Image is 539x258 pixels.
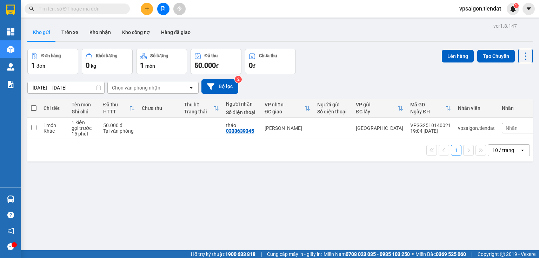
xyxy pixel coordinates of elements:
[253,63,255,69] span: đ
[28,82,104,93] input: Select a date range.
[117,24,155,41] button: Kho công nợ
[7,243,14,250] span: message
[161,6,166,11] span: file-add
[7,212,14,218] span: question-circle
[91,63,96,69] span: kg
[515,3,517,8] span: 1
[225,251,255,257] strong: 1900 633 818
[493,22,517,30] div: ver 1.8.147
[72,125,96,137] div: gọi trước 15 phút
[86,61,89,70] span: 0
[103,102,129,107] div: Đã thu
[492,147,514,154] div: 10 / trang
[514,3,519,8] sup: 1
[510,6,516,12] img: icon-new-feature
[145,6,149,11] span: plus
[103,123,135,128] div: 50.000 đ
[103,128,135,134] div: Tại văn phòng
[523,3,535,15] button: caret-down
[410,109,445,114] div: Ngày ĐH
[502,105,537,111] div: Nhãn
[7,81,14,88] img: solution-icon
[184,109,213,114] div: Trạng thái
[7,227,14,234] span: notification
[194,61,216,70] span: 50.000
[407,99,454,118] th: Toggle SortBy
[155,24,196,41] button: Hàng đã giao
[7,28,14,35] img: dashboard-icon
[259,53,277,58] div: Chưa thu
[436,251,466,257] strong: 0369 525 060
[520,147,525,153] svg: open
[410,128,451,134] div: 19:04 [DATE]
[458,105,495,111] div: Nhân viên
[261,250,262,258] span: |
[226,128,254,134] div: 0333639345
[265,109,305,114] div: ĐC giao
[157,3,169,15] button: file-add
[352,99,407,118] th: Toggle SortBy
[201,79,238,94] button: Bộ lọc
[7,196,14,203] img: warehouse-icon
[506,125,518,131] span: Nhãn
[191,250,255,258] span: Hỗ trợ kỹ thuật:
[31,61,35,70] span: 1
[136,49,187,74] button: Số lượng1món
[180,99,222,118] th: Toggle SortBy
[72,120,96,125] div: 1 kiện
[188,85,194,91] svg: open
[7,63,14,71] img: warehouse-icon
[356,102,398,107] div: VP gửi
[150,53,168,58] div: Số lượng
[216,63,219,69] span: đ
[471,250,472,258] span: |
[191,49,241,74] button: Đã thu50.000đ
[226,101,258,107] div: Người nhận
[317,102,349,107] div: Người gửi
[415,250,466,258] span: Miền Bắc
[82,49,133,74] button: Khối lượng0kg
[27,24,56,41] button: Kho gửi
[267,250,322,258] span: Cung cấp máy in - giấy in:
[458,125,495,131] div: vpsaigon.tiendat
[84,24,117,41] button: Kho nhận
[36,63,45,69] span: đơn
[477,50,515,62] button: Tạo Chuyến
[142,105,177,111] div: Chưa thu
[442,50,474,62] button: Lên hàng
[112,84,160,91] div: Chọn văn phòng nhận
[265,102,305,107] div: VP nhận
[184,102,213,107] div: Thu hộ
[205,53,218,58] div: Đã thu
[44,128,65,134] div: Khác
[324,250,410,258] span: Miền Nam
[44,105,65,111] div: Chi tiết
[103,109,129,114] div: HTTT
[265,125,310,131] div: [PERSON_NAME]
[245,49,296,74] button: Chưa thu0đ
[27,49,78,74] button: Đơn hàng1đơn
[100,99,138,118] th: Toggle SortBy
[56,24,84,41] button: Trên xe
[317,109,349,114] div: Số điện thoại
[145,63,155,69] span: món
[346,251,410,257] strong: 0708 023 035 - 0935 103 250
[412,253,414,256] span: ⚪️
[6,5,15,15] img: logo-vxr
[7,46,14,53] img: warehouse-icon
[356,125,403,131] div: [GEOGRAPHIC_DATA]
[72,102,96,107] div: Tên món
[96,53,117,58] div: Khối lượng
[454,4,507,13] span: vpsaigon.tiendat
[177,6,182,11] span: aim
[500,252,505,257] span: copyright
[226,123,258,128] div: thảo
[173,3,186,15] button: aim
[235,76,242,83] sup: 2
[410,123,451,128] div: VPSG2510140021
[44,123,65,128] div: 1 món
[249,61,253,70] span: 0
[356,109,398,114] div: ĐC lấy
[526,6,532,12] span: caret-down
[410,102,445,107] div: Mã GD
